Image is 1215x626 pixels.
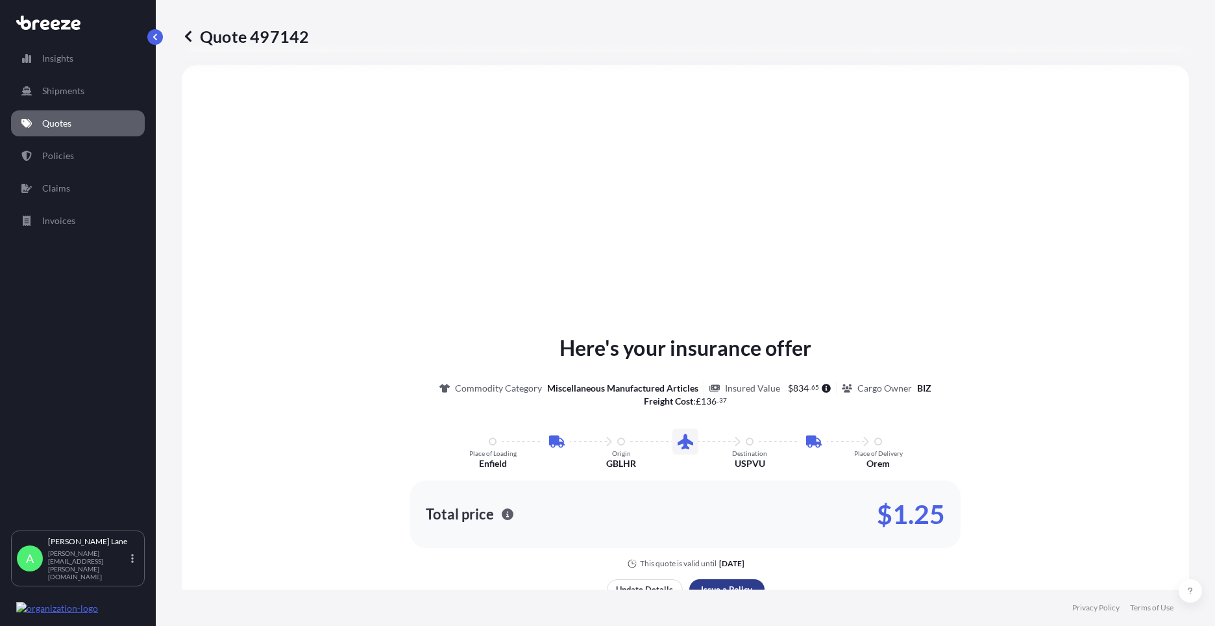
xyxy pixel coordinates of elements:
[719,558,744,569] p: [DATE]
[725,382,780,395] p: Insured Value
[547,382,698,395] p: Miscellaneous Manufactured Articles
[689,579,765,600] button: Issue a Policy
[917,382,931,395] p: BIZ
[616,583,673,596] p: Update Details
[42,84,84,97] p: Shipments
[11,110,145,136] a: Quotes
[11,175,145,201] a: Claims
[644,395,727,408] p: :
[866,457,890,470] p: Orem
[1072,603,1120,613] a: Privacy Policy
[469,449,517,457] p: Place of Loading
[793,384,809,393] span: 834
[735,457,765,470] p: USPVU
[606,457,636,470] p: GBLHR
[42,149,74,162] p: Policies
[48,536,129,547] p: [PERSON_NAME] Lane
[701,397,717,406] span: 136
[854,449,903,457] p: Place of Delivery
[612,449,631,457] p: Origin
[696,397,701,406] span: £
[42,52,73,65] p: Insights
[455,382,542,395] p: Commodity Category
[1130,603,1173,613] a: Terms of Use
[42,182,70,195] p: Claims
[26,552,34,565] span: A
[811,385,819,390] span: 65
[788,384,793,393] span: $
[719,398,727,403] span: 37
[640,558,717,569] p: This quote is valid until
[48,549,129,581] p: [PERSON_NAME][EMAIL_ADDRESS][PERSON_NAME][DOMAIN_NAME]
[809,385,811,390] span: .
[607,579,683,600] button: Update Details
[857,382,912,395] p: Cargo Owner
[11,45,145,71] a: Insights
[701,583,752,596] p: Issue a Policy
[732,449,767,457] p: Destination
[182,26,309,47] p: Quote 497142
[42,214,75,227] p: Invoices
[11,143,145,169] a: Policies
[559,332,811,364] p: Here's your insurance offer
[16,602,98,615] img: organization-logo
[426,508,494,521] p: Total price
[11,208,145,234] a: Invoices
[877,504,945,525] p: $1.25
[479,457,507,470] p: Enfield
[717,398,718,403] span: .
[644,395,693,407] b: Freight Cost
[42,117,71,130] p: Quotes
[11,78,145,104] a: Shipments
